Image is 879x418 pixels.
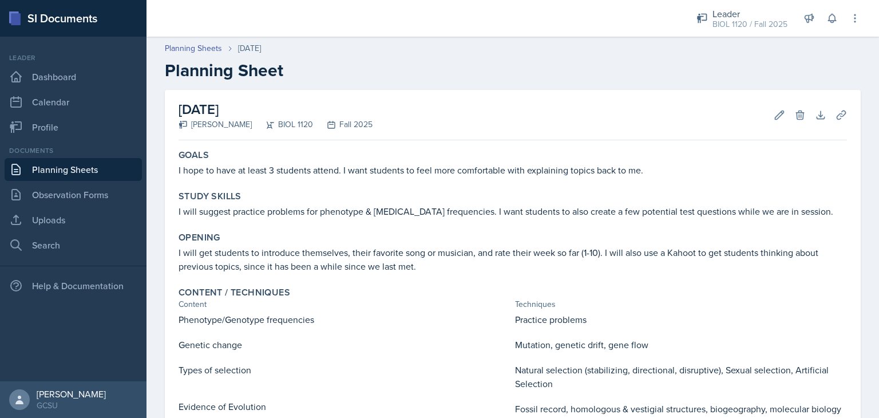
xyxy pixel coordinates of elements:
[515,338,847,352] p: Mutation, genetic drift, gene flow
[5,145,142,156] div: Documents
[712,7,787,21] div: Leader
[179,163,847,177] p: I hope to have at least 3 students attend. I want students to feel more comfortable with explaini...
[179,232,220,243] label: Opening
[515,313,847,326] p: Practice problems
[37,400,106,411] div: GCSU
[165,60,861,81] h2: Planning Sheet
[515,402,847,416] p: Fossil record, homologous & vestigial structures, biogeography, molecular biology
[5,274,142,297] div: Help & Documentation
[179,400,510,413] p: Evidence of Evolution
[179,204,847,218] p: I will suggest practice problems for phenotype & [MEDICAL_DATA] frequencies. I want students to a...
[712,18,787,30] div: BIOL 1120 / Fall 2025
[179,191,241,202] label: Study Skills
[5,158,142,181] a: Planning Sheets
[179,99,373,120] h2: [DATE]
[252,119,313,131] div: BIOL 1120
[515,298,847,310] div: Techniques
[5,65,142,88] a: Dashboard
[313,119,373,131] div: Fall 2025
[165,42,222,54] a: Planning Sheets
[5,90,142,113] a: Calendar
[179,246,847,273] p: I will get students to introduce themselves, their favorite song or musician, and rate their week...
[5,183,142,206] a: Observation Forms
[5,234,142,257] a: Search
[238,42,261,54] div: [DATE]
[179,119,252,131] div: [PERSON_NAME]
[179,363,510,377] p: Types of selection
[5,116,142,139] a: Profile
[179,298,510,310] div: Content
[5,208,142,231] a: Uploads
[179,149,209,161] label: Goals
[5,53,142,63] div: Leader
[37,388,106,400] div: [PERSON_NAME]
[515,363,847,391] p: Natural selection (stabilizing, directional, disruptive), Sexual selection, Artificial Selection
[179,338,510,352] p: Genetic change
[179,287,290,298] label: Content / Techniques
[179,313,510,326] p: Phenotype/Genotype frequencies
